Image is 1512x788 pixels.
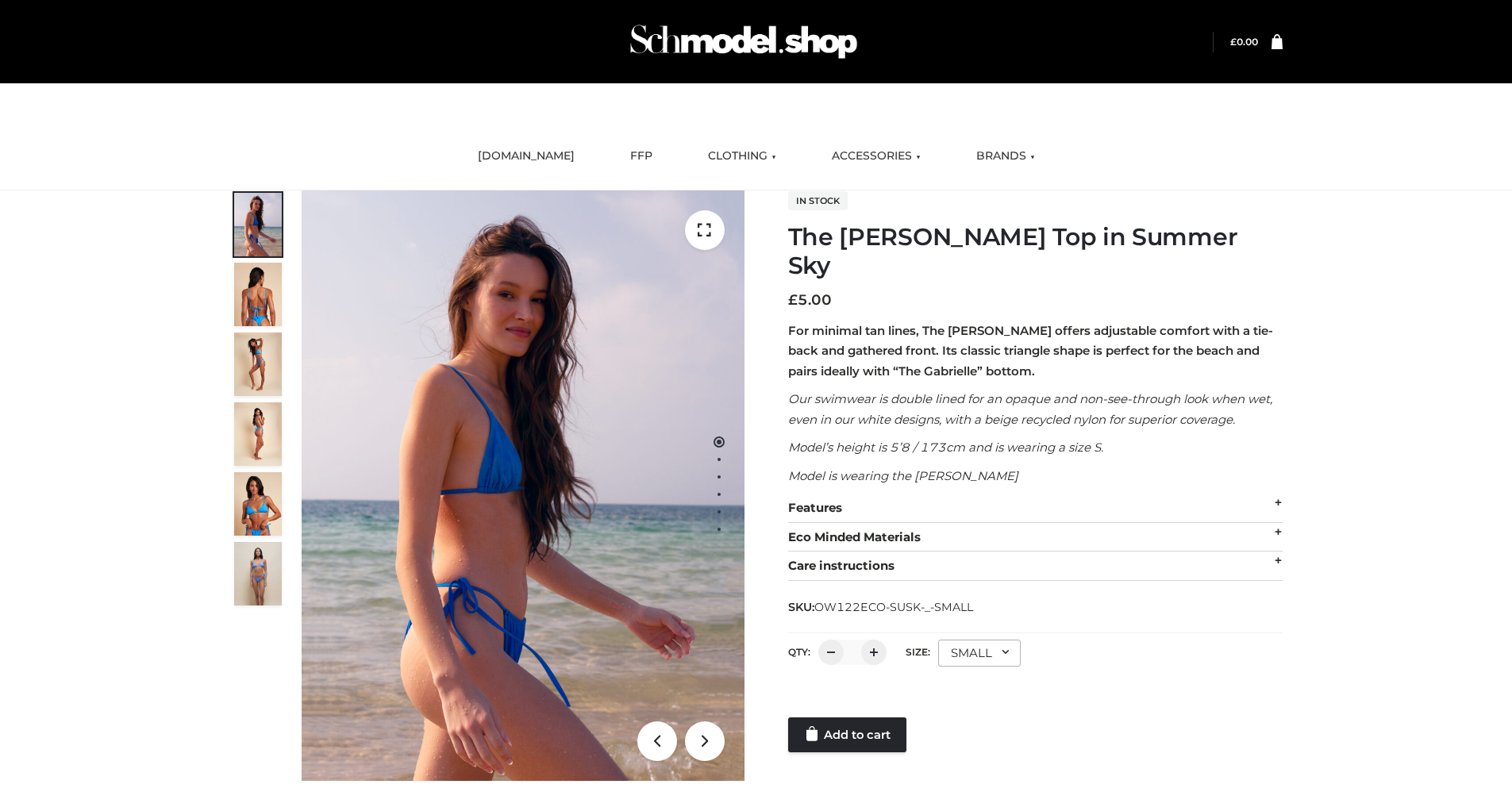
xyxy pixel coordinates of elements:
[814,600,973,614] span: OW122ECO-SUSK-_-SMALL
[788,717,906,752] a: Add to cart
[234,263,282,326] img: 5.Alex-top_CN-1-1_1-1.jpg
[234,542,282,605] img: SSVC.jpg
[788,191,848,210] span: In stock
[1230,36,1237,48] span: £
[234,332,282,396] img: 4.Alex-top_CN-1-1-2.jpg
[788,552,1283,581] div: Care instructions
[234,402,282,466] img: 3.Alex-top_CN-1-1-2.jpg
[618,139,664,174] a: FFP
[302,190,744,781] img: 1.Alex-top_SS-1_4464b1e7-c2c9-4e4b-a62c-58381cd673c0 (1)
[788,598,975,617] span: SKU:
[788,223,1283,280] h1: The [PERSON_NAME] Top in Summer Sky
[788,523,1283,552] div: Eco Minded Materials
[788,646,810,658] label: QTY:
[234,193,282,256] img: 1.Alex-top_SS-1_4464b1e7-c2c9-4e4b-a62c-58381cd673c0-1.jpg
[234,472,282,536] img: 2.Alex-top_CN-1-1-2.jpg
[788,323,1273,379] strong: For minimal tan lines, The [PERSON_NAME] offers adjustable comfort with a tie-back and gathered f...
[1230,36,1258,48] a: £0.00
[820,139,933,174] a: ACCESSORIES
[788,391,1272,427] em: Our swimwear is double lined for an opaque and non-see-through look when wet, even in our white d...
[788,291,832,309] bdi: 5.00
[1230,36,1258,48] bdi: 0.00
[466,139,587,174] a: [DOMAIN_NAME]
[938,640,1021,667] div: SMALL
[964,139,1047,174] a: BRANDS
[788,440,1103,455] em: Model’s height is 5’8 / 173cm and is wearing a size S.
[696,139,788,174] a: CLOTHING
[625,10,863,73] img: Schmodel Admin 964
[788,468,1018,483] em: Model is wearing the [PERSON_NAME]
[788,494,1283,523] div: Features
[906,646,930,658] label: Size:
[788,291,798,309] span: £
